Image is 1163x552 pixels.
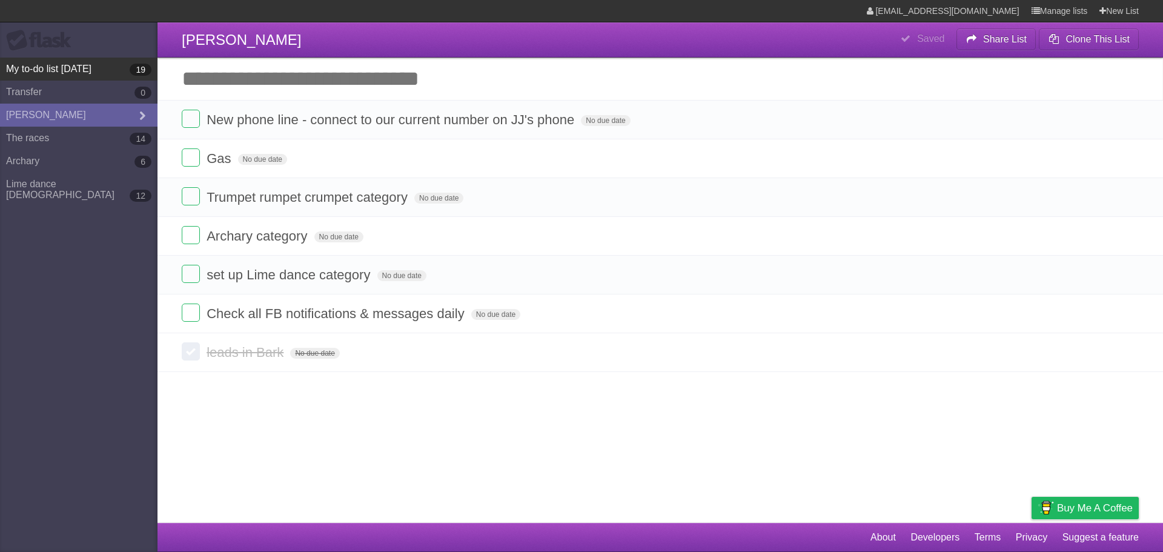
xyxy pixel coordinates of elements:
[182,110,200,128] label: Done
[134,156,151,168] b: 6
[1057,497,1133,519] span: Buy me a coffee
[983,34,1027,44] b: Share List
[207,306,468,321] span: Check all FB notifications & messages daily
[581,115,630,126] span: No due date
[1065,34,1130,44] b: Clone This List
[182,226,200,244] label: Done
[870,526,896,549] a: About
[1038,497,1054,518] img: Buy me a coffee
[134,87,151,99] b: 0
[910,526,959,549] a: Developers
[314,231,363,242] span: No due date
[1032,497,1139,519] a: Buy me a coffee
[182,148,200,167] label: Done
[182,32,301,48] span: [PERSON_NAME]
[956,28,1036,50] button: Share List
[1062,526,1139,549] a: Suggest a feature
[130,190,151,202] b: 12
[238,154,287,165] span: No due date
[917,33,944,44] b: Saved
[207,345,287,360] span: leads in Bark
[471,309,520,320] span: No due date
[182,265,200,283] label: Done
[1016,526,1047,549] a: Privacy
[207,267,373,282] span: set up Lime dance category
[130,133,151,145] b: 14
[414,193,463,204] span: No due date
[130,64,151,76] b: 19
[207,151,234,166] span: Gas
[182,304,200,322] label: Done
[207,112,577,127] span: New phone line - connect to our current number on JJ's phone
[975,526,1001,549] a: Terms
[6,30,79,52] div: Flask
[207,228,310,244] span: Archary category
[377,270,426,281] span: No due date
[182,187,200,205] label: Done
[1039,28,1139,50] button: Clone This List
[182,342,200,361] label: Done
[290,348,339,359] span: No due date
[207,190,411,205] span: Trumpet rumpet crumpet category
